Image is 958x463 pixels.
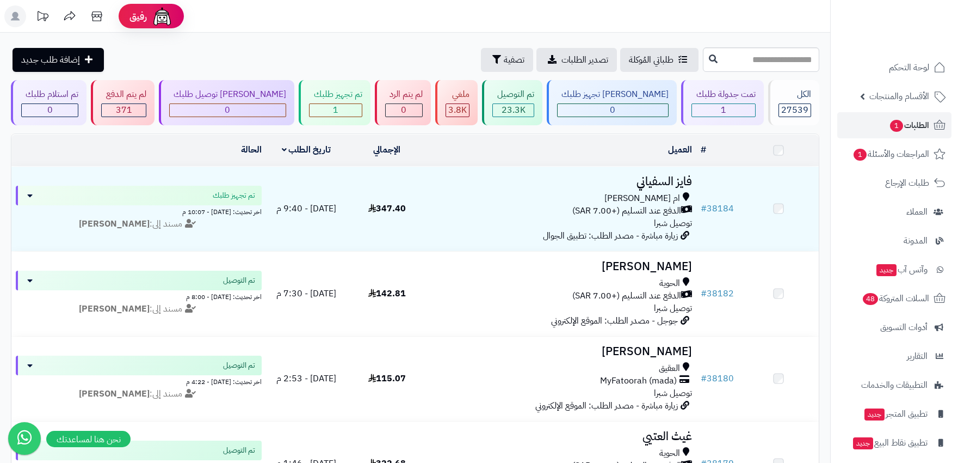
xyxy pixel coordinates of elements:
[504,53,524,66] span: تصفية
[431,175,691,188] h3: فايز السفياني
[863,406,928,422] span: تطبيق المتجر
[837,430,951,456] a: تطبيق نقاط البيعجديد
[241,143,262,156] a: الحالة
[29,5,56,30] a: تحديثات المنصة
[654,302,692,315] span: توصيل شبرا
[869,89,929,104] span: الأقسام والمنتجات
[659,362,680,375] span: العقيق
[880,320,928,335] span: أدوات التسويق
[654,387,692,400] span: توصيل شبرا
[837,257,951,283] a: وآتس آبجديد
[890,120,903,132] span: 1
[721,103,726,117] span: 1
[431,260,691,273] h3: [PERSON_NAME]
[691,88,755,101] div: تمت جدولة طلبك
[169,88,286,101] div: [PERSON_NAME] توصيل طلبك
[536,48,617,72] a: تصدير الطلبات
[572,290,681,302] span: الدفع عند التسليم (+7.00 SAR)
[493,104,533,117] div: 23340
[701,202,707,215] span: #
[545,80,679,125] a: [PERSON_NAME] تجهيز طلبك 0
[276,372,336,385] span: [DATE] - 2:53 م
[904,233,928,248] span: المدونة
[129,10,147,23] span: رفيق
[386,104,422,117] div: 0
[309,88,362,101] div: تم تجهيز طلبك
[282,143,331,156] a: تاريخ الطلب
[502,103,526,117] span: 23.3K
[481,48,533,72] button: تصفية
[543,229,678,242] span: زيارة مباشرة - مصدر الطلب: تطبيق الجوال
[875,262,928,277] span: وآتس آب
[79,387,150,400] strong: [PERSON_NAME]
[21,53,80,66] span: إضافة طلب جديد
[600,375,677,387] span: MyFatoorah (mada)
[385,88,423,101] div: لم يتم الرد
[446,88,469,101] div: ملغي
[837,112,951,138] a: الطلبات1
[101,88,146,101] div: لم يتم الدفع
[837,401,951,427] a: تطبيق المتجرجديد
[604,192,680,205] span: ام [PERSON_NAME]
[170,104,286,117] div: 0
[701,143,706,156] a: #
[701,202,734,215] a: #38184
[837,372,951,398] a: التطبيقات والخدمات
[659,277,680,290] span: الحوية
[610,103,615,117] span: 0
[16,290,262,302] div: اخر تحديث: [DATE] - 8:00 م
[854,149,867,161] span: 1
[225,103,230,117] span: 0
[151,5,173,27] img: ai-face.png
[480,80,544,125] a: تم التوصيل 23.3K
[276,202,336,215] span: [DATE] - 9:40 م
[8,388,270,400] div: مسند إلى:
[558,104,668,117] div: 0
[837,141,951,167] a: المراجعات والأسئلة1
[701,372,734,385] a: #38180
[906,204,928,220] span: العملاء
[401,103,406,117] span: 0
[862,291,929,306] span: السلات المتروكة
[701,287,707,300] span: #
[8,218,270,230] div: مسند إلى:
[431,430,691,443] h3: غيث العتيي
[492,88,534,101] div: تم التوصيل
[373,80,433,125] a: لم يتم الرد 0
[296,80,372,125] a: تم تجهيز طلبك 1
[837,314,951,340] a: أدوات التسويق
[431,345,691,358] h3: [PERSON_NAME]
[79,217,150,230] strong: [PERSON_NAME]
[446,104,469,117] div: 3826
[679,80,765,125] a: تمت جدولة طلبك 1
[654,217,692,230] span: توصيل شبرا
[701,287,734,300] a: #38182
[876,264,897,276] span: جديد
[853,437,873,449] span: جديد
[16,375,262,387] div: اخر تحديث: [DATE] - 4:22 م
[21,88,78,101] div: تم استلام طلبك
[907,349,928,364] span: التقارير
[861,377,928,393] span: التطبيقات والخدمات
[837,170,951,196] a: طلبات الإرجاع
[223,275,255,286] span: تم التوصيل
[889,118,929,133] span: الطلبات
[701,372,707,385] span: #
[659,447,680,460] span: الحوية
[852,435,928,450] span: تطبيق نقاط البيع
[368,287,406,300] span: 142.81
[223,360,255,371] span: تم التوصيل
[79,302,150,315] strong: [PERSON_NAME]
[22,104,78,117] div: 0
[535,399,678,412] span: زيارة مباشرة - مصدر الطلب: الموقع الإلكتروني
[837,343,951,369] a: التقارير
[620,48,699,72] a: طلباتي المُوكلة
[885,175,929,191] span: طلبات الإرجاع
[223,445,255,456] span: تم التوصيل
[213,190,255,201] span: تم تجهيز طلبك
[668,143,692,156] a: العميل
[778,88,811,101] div: الكل
[864,409,885,421] span: جديد
[561,53,608,66] span: تصدير الطلبات
[102,104,145,117] div: 371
